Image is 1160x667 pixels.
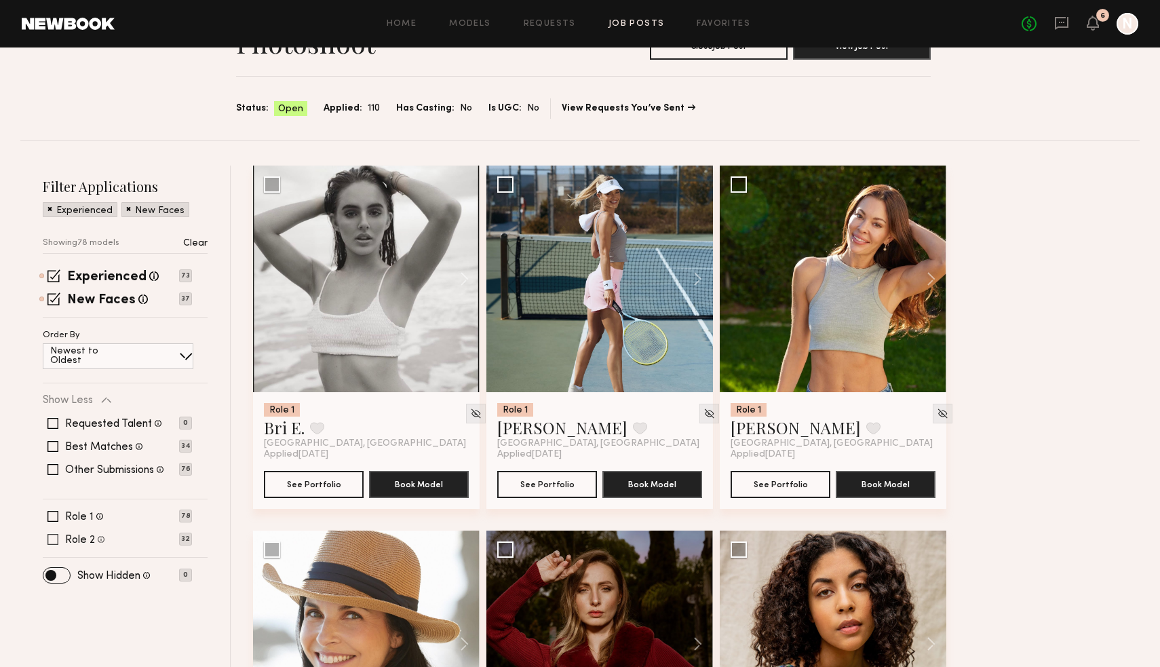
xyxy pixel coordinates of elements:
a: Book Model [836,478,935,489]
div: Role 1 [497,403,533,417]
span: Is UGC: [488,101,522,116]
img: Unhide Model [470,408,482,419]
p: 0 [179,417,192,430]
p: Experienced [56,206,113,216]
img: Unhide Model [937,408,948,419]
p: New Faces [135,206,185,216]
a: N [1117,13,1138,35]
a: Bri E. [264,417,305,438]
span: Applied: [324,101,362,116]
a: View Requests You’ve Sent [562,104,695,113]
a: Job Posts [608,20,665,28]
p: Show Less [43,395,93,406]
span: Open [278,102,303,116]
p: Order By [43,331,80,340]
p: 78 [179,510,192,522]
button: See Portfolio [264,471,364,498]
button: See Portfolio [731,471,830,498]
a: Book Model [602,478,702,489]
label: Role 1 [65,512,94,522]
span: [GEOGRAPHIC_DATA], [GEOGRAPHIC_DATA] [497,438,699,449]
span: [GEOGRAPHIC_DATA], [GEOGRAPHIC_DATA] [731,438,933,449]
label: Best Matches [65,442,133,453]
a: Models [449,20,490,28]
div: Role 1 [264,403,300,417]
p: 76 [179,463,192,476]
span: No [460,101,472,116]
label: Show Hidden [77,571,140,582]
a: [PERSON_NAME] [731,417,861,438]
p: 0 [179,569,192,582]
h2: Filter Applications [43,177,208,195]
a: Requests [524,20,576,28]
label: Role 2 [65,535,95,546]
label: Experienced [67,271,147,284]
button: Book Model [602,471,702,498]
p: Showing 78 models [43,239,119,248]
div: Applied [DATE] [497,449,702,460]
div: Applied [DATE] [264,449,469,460]
button: Book Model [369,471,469,498]
div: Applied [DATE] [731,449,935,460]
button: Book Model [836,471,935,498]
button: See Portfolio [497,471,597,498]
label: Requested Talent [65,419,152,430]
span: Has Casting: [396,101,455,116]
div: Role 1 [731,403,767,417]
label: New Faces [67,294,136,307]
span: Status: [236,101,269,116]
a: [PERSON_NAME] [497,417,627,438]
p: 73 [179,269,192,282]
span: 110 [368,101,380,116]
p: 37 [179,292,192,305]
a: Home [387,20,417,28]
img: Unhide Model [703,408,715,419]
p: 32 [179,533,192,546]
span: [GEOGRAPHIC_DATA], [GEOGRAPHIC_DATA] [264,438,466,449]
p: Clear [183,239,208,248]
p: Newest to Oldest [50,347,131,366]
p: 34 [179,440,192,453]
div: 6 [1100,12,1105,20]
span: No [527,101,539,116]
a: Book Model [369,478,469,489]
a: Favorites [697,20,750,28]
label: Other Submissions [65,465,154,476]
